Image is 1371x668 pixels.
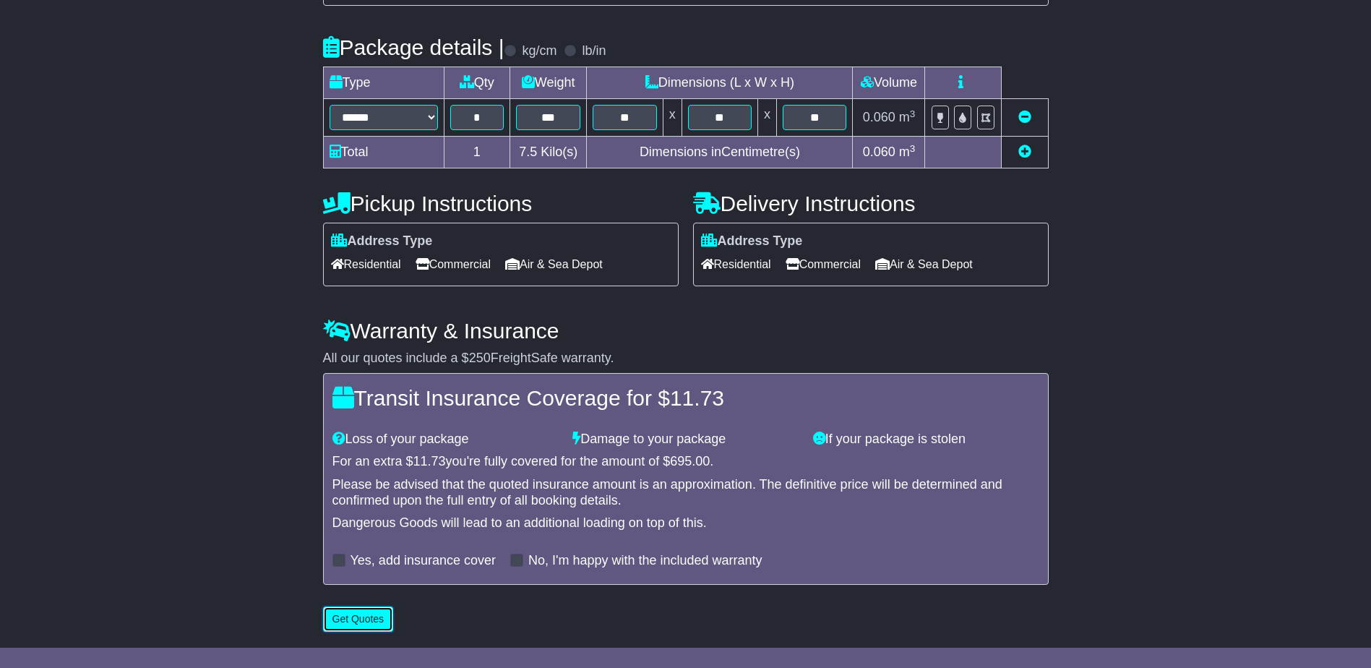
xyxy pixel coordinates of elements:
[323,351,1049,367] div: All our quotes include a $ FreightSafe warranty.
[786,253,861,275] span: Commercial
[331,253,401,275] span: Residential
[670,454,710,468] span: 695.00
[510,67,587,99] td: Weight
[863,145,895,159] span: 0.060
[528,553,762,569] label: No, I'm happy with the included warranty
[587,67,853,99] td: Dimensions (L x W x H)
[670,386,724,410] span: 11.73
[693,192,1049,215] h4: Delivery Instructions
[899,145,916,159] span: m
[351,553,496,569] label: Yes, add insurance cover
[910,143,916,154] sup: 3
[332,386,1039,410] h4: Transit Insurance Coverage for $
[332,477,1039,508] div: Please be advised that the quoted insurance amount is an approximation. The definitive price will...
[332,515,1039,531] div: Dangerous Goods will lead to an additional loading on top of this.
[587,137,853,168] td: Dimensions in Centimetre(s)
[1018,145,1031,159] a: Add new item
[522,43,556,59] label: kg/cm
[505,253,603,275] span: Air & Sea Depot
[853,67,925,99] td: Volume
[663,99,682,137] td: x
[806,432,1046,448] div: If your package is stolen
[323,137,444,168] td: Total
[331,234,433,249] label: Address Type
[701,234,803,249] label: Address Type
[416,253,491,275] span: Commercial
[323,192,679,215] h4: Pickup Instructions
[701,253,771,275] span: Residential
[323,67,444,99] td: Type
[444,137,510,168] td: 1
[413,454,446,468] span: 11.73
[582,43,606,59] label: lb/in
[323,35,504,59] h4: Package details |
[899,110,916,124] span: m
[875,253,973,275] span: Air & Sea Depot
[758,99,777,137] td: x
[325,432,566,448] div: Loss of your package
[332,454,1039,470] div: For an extra $ you're fully covered for the amount of $ .
[519,145,537,159] span: 7.5
[510,137,587,168] td: Kilo(s)
[444,67,510,99] td: Qty
[863,110,895,124] span: 0.060
[1018,110,1031,124] a: Remove this item
[910,108,916,119] sup: 3
[323,319,1049,343] h4: Warranty & Insurance
[469,351,491,365] span: 250
[565,432,806,448] div: Damage to your package
[323,607,394,632] button: Get Quotes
